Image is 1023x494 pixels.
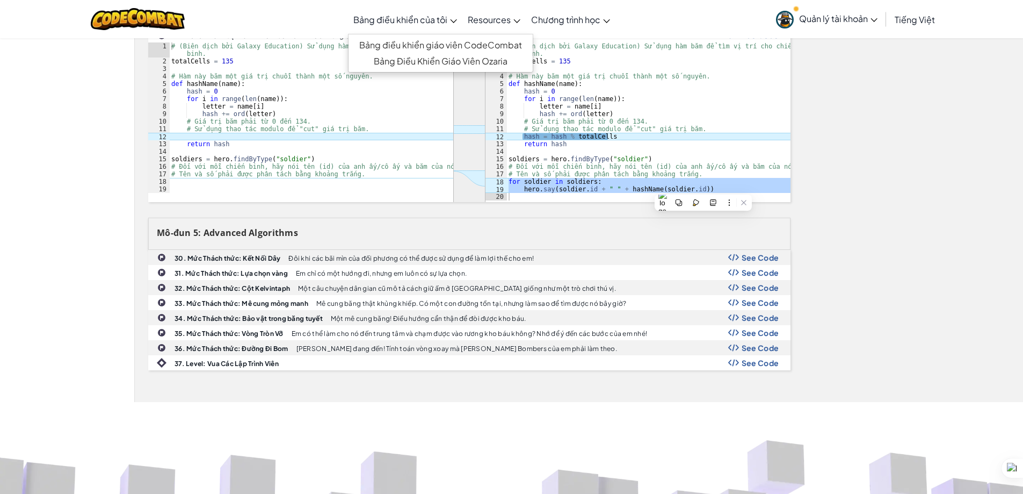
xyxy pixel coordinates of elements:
[157,343,166,352] img: IconChallengeLevel.svg
[485,110,507,118] div: 9
[889,5,940,34] a: Tiếng Việt
[148,27,790,202] a: 29. Level: Ma Thuật Băm Hàm băm chính xác không chỉ cho phép đặt mà còn tìm thấy các phần tử được...
[148,73,170,80] div: 4
[776,11,794,28] img: avatar
[739,31,779,39] span: Hide Code
[148,325,790,340] a: 35. Mức Thách thức: Vòng Tròn Vỡ Em có thể làm cho nó đến trung tâm và chạm được vào rương kho bá...
[148,88,170,95] div: 6
[348,5,462,34] a: Bảng điều khiển của tôi
[742,359,779,367] span: See Code
[148,133,170,140] div: 12
[175,254,280,262] b: 30. Mức Thách thức: Kết Nối Dây
[485,95,507,103] div: 7
[148,355,790,370] a: 37. Level: Vua Các Lập Trình Viên Show Code Logo See Code
[728,284,739,291] img: Show Code Logo
[175,330,284,338] b: 35. Mức Thách thức: Vòng Tròn Vỡ
[175,345,288,353] b: 36. Mức Thách thức: Đường Đi Bom
[148,110,170,118] div: 9
[148,103,170,110] div: 8
[288,255,534,262] p: Đôi khi các bãi mìn của đối phương có thể được sử dụng để làm lợi thế cho em!
[148,295,790,310] a: 33. Mức Thách thức: Mê cung mỏng manh Mê cung băng thật khủng khiếp. Có một con đường tồn tại, nh...
[742,343,779,352] span: See Code
[148,310,790,325] a: 34. Mức Thách thức: Bảo vật trong băng tuyết Một mê cung băng! Điều hướng cẩn thận để đòi được kh...
[148,178,170,185] div: 18
[485,118,507,125] div: 10
[148,250,790,265] a: 30. Mức Thách thức: Kết Nối Dây Đôi khi các bãi mìn của đối phương có thể được sử dụng để làm lợi...
[742,253,779,262] span: See Code
[148,80,170,88] div: 5
[316,300,626,307] p: Mê cung băng thật khủng khiếp. Có một con đường tồn tại, nhưng làm sao để tìm được nó bây giờ?
[175,269,288,277] b: 31. Mức Thách thức: Lựa chọn vàng
[742,313,779,322] span: See Code
[742,283,779,292] span: See Code
[728,254,739,261] img: Show Code Logo
[148,140,170,148] div: 13
[148,148,170,155] div: 14
[204,227,298,239] span: Advanced Algorithms
[193,227,201,239] span: 5:
[148,163,170,170] div: 16
[728,359,739,367] img: Show Code Logo
[292,330,648,337] p: Em có thể làm cho nó đến trung tâm và chạm được vào rương kho báu không? Nhớ để ý đến các bước củ...
[148,265,790,280] a: 31. Mức Thách thức: Lựa chọn vàng Em chỉ có một hướng đi, nhưng em luôn có sự lựa chọn. Show Code...
[485,148,507,155] div: 14
[485,155,507,163] div: 15
[485,80,507,88] div: 5
[157,313,166,322] img: IconChallengeLevel.svg
[148,280,790,295] a: 32. Mức Thách thức: Cột Kelvintaph Một câu chuyện dân gian cũ mô tả cách giữ ấm ở [GEOGRAPHIC_DAT...
[157,298,166,307] img: IconChallengeLevel.svg
[157,227,191,239] span: Mô-đun
[175,314,323,323] b: 34. Mức Thách thức: Bảo vật trong băng tuyết
[349,53,533,69] a: Bảng Điều Khiển Giáo Viên Ozaria
[728,299,739,306] img: Show Code Logo
[353,14,447,25] span: Bảng điều khiển của tôi
[728,344,739,352] img: Show Code Logo
[728,329,739,337] img: Show Code Logo
[485,88,507,95] div: 6
[485,178,507,185] div: 18
[728,314,739,321] img: Show Code Logo
[349,37,533,53] a: Bảng điều khiển giáo viên CodeCombat
[895,14,935,25] span: Tiếng Việt
[261,32,528,39] p: Hàm băm chính xác không chỉ cho phép đặt mà còn tìm thấy các phần tử được lưu trữ.
[485,140,507,148] div: 13
[485,170,507,178] div: 17
[531,14,600,25] span: Chương trình học
[148,65,170,73] div: 3
[485,185,507,193] div: 19
[298,285,616,292] p: Một câu chuyện dân gian cũ mô tả cách giữ ấm ở [GEOGRAPHIC_DATA] giống như một trò chơi thú vị.
[468,14,511,25] span: Resources
[148,58,170,65] div: 2
[485,193,507,201] div: 20
[742,328,779,337] span: See Code
[799,13,877,24] span: Quản lý tài khoản
[175,299,308,307] b: 33. Mức Thách thức: Mê cung mỏng manh
[485,103,507,110] div: 8
[526,5,615,34] a: Chương trình học
[175,284,290,292] b: 32. Mức Thách thức: Cột Kelvintaph
[331,315,526,322] p: Một mê cung băng! Điều hướng cẩn thận để đòi được kho báu.
[157,253,166,262] img: IconChallengeLevel.svg
[485,73,507,80] div: 4
[728,269,739,276] img: Show Code Logo
[485,125,507,133] div: 11
[148,125,170,133] div: 11
[148,42,170,58] div: 1
[742,268,779,277] span: See Code
[148,95,170,103] div: 7
[462,5,526,34] a: Resources
[91,8,185,30] img: CodeCombat logo
[148,155,170,163] div: 15
[485,163,507,170] div: 16
[157,328,166,337] img: IconChallengeLevel.svg
[148,118,170,125] div: 10
[485,133,507,140] div: 12
[157,268,166,277] img: IconChallengeLevel.svg
[771,2,883,36] a: Quản lý tài khoản
[296,270,467,277] p: Em chỉ có một hướng đi, nhưng em luôn có sự lựa chọn.
[157,283,166,292] img: IconChallengeLevel.svg
[175,360,279,368] b: 37. Level: Vua Các Lập Trình Viên
[148,340,790,355] a: 36. Mức Thách thức: Đường Đi Bom [PERSON_NAME] đang đến! Tính toán vòng xoay mà [PERSON_NAME] Bom...
[148,185,170,193] div: 19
